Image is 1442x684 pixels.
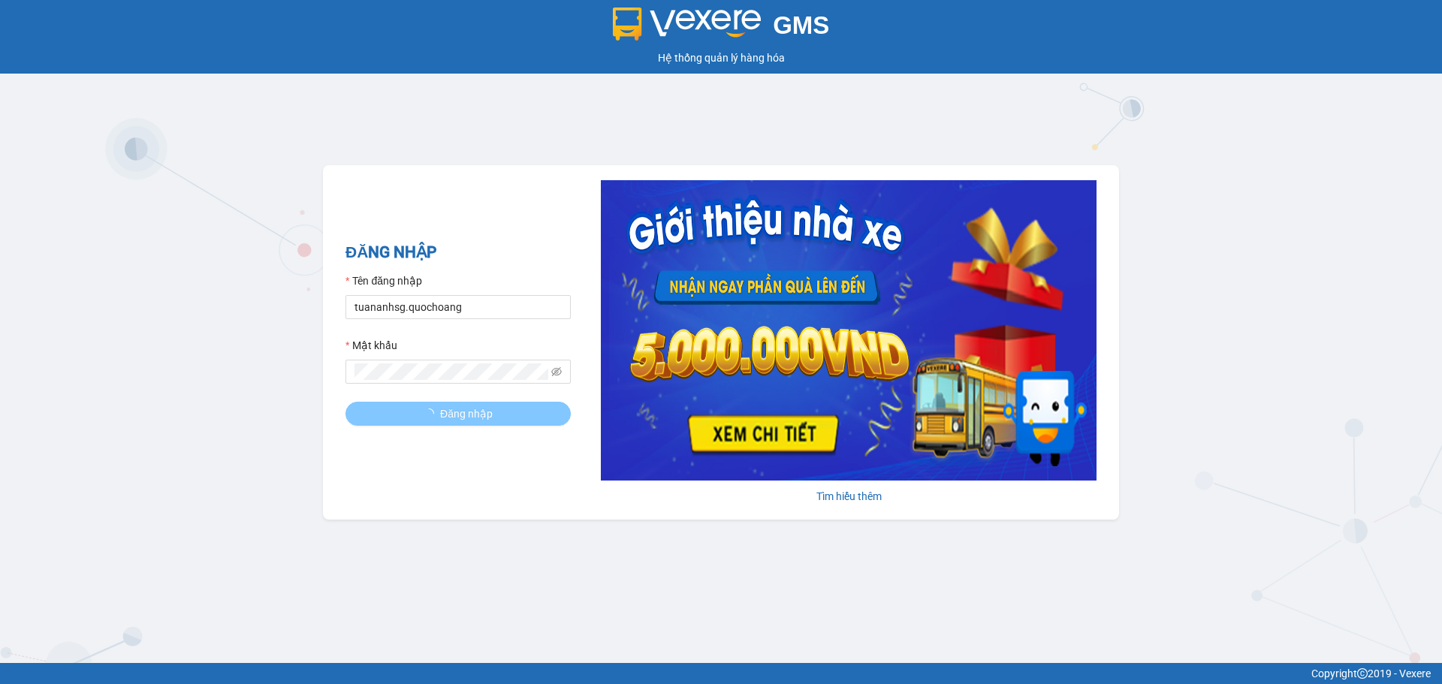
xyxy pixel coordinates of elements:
[601,488,1097,505] div: Tìm hiểu thêm
[551,366,562,377] span: eye-invisible
[613,23,830,35] a: GMS
[613,8,762,41] img: logo 2
[354,363,548,380] input: Mật khẩu
[773,11,829,39] span: GMS
[424,408,440,419] span: loading
[345,273,422,289] label: Tên đăng nhập
[601,180,1097,481] img: banner-0
[1357,668,1368,679] span: copyright
[11,665,1431,682] div: Copyright 2019 - Vexere
[345,337,397,354] label: Mật khẩu
[345,402,571,426] button: Đăng nhập
[4,50,1438,66] div: Hệ thống quản lý hàng hóa
[345,240,571,265] h2: ĐĂNG NHẬP
[440,405,493,422] span: Đăng nhập
[345,295,571,319] input: Tên đăng nhập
